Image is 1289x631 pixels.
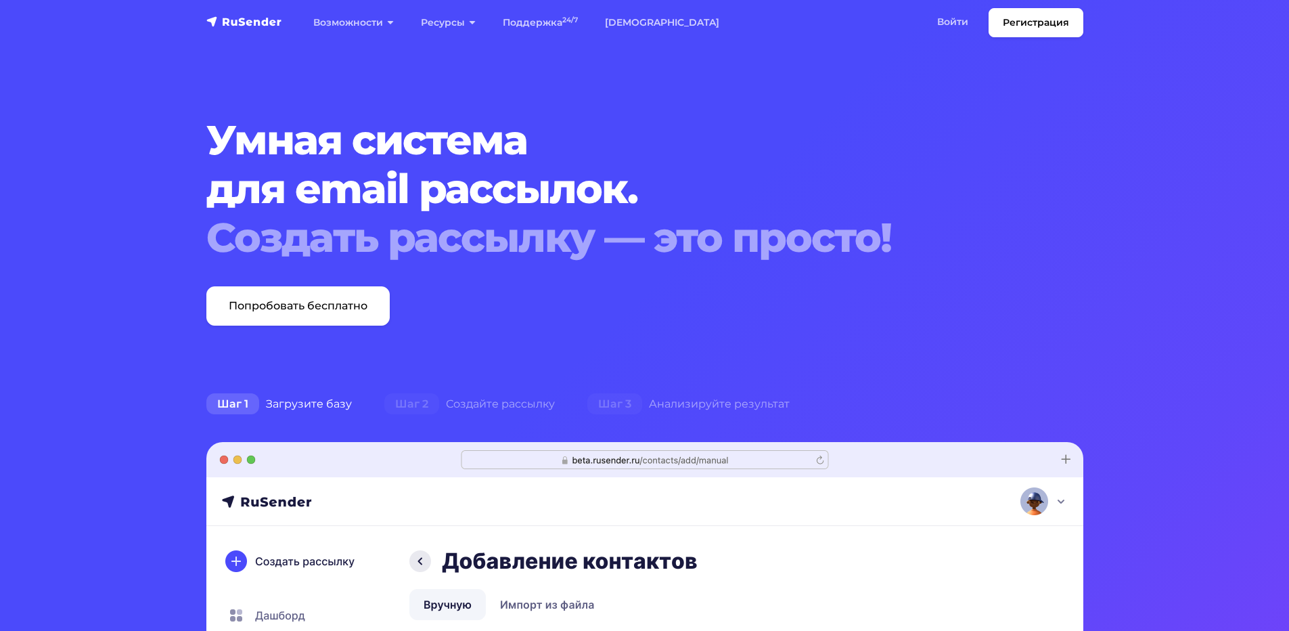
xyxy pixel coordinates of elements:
a: Ресурсы [407,9,489,37]
h1: Умная система для email рассылок. [206,116,1009,262]
div: Создайте рассылку [368,391,571,418]
a: [DEMOGRAPHIC_DATA] [591,9,733,37]
span: Шаг 2 [384,393,439,415]
div: Анализируйте результат [571,391,806,418]
div: Создать рассылку — это просто! [206,213,1009,262]
a: Войти [924,8,982,36]
span: Шаг 1 [206,393,259,415]
a: Попробовать бесплатно [206,286,390,326]
a: Возможности [300,9,407,37]
sup: 24/7 [562,16,578,24]
img: RuSender [206,15,282,28]
span: Шаг 3 [587,393,642,415]
div: Загрузите базу [190,391,368,418]
a: Регистрация [989,8,1083,37]
a: Поддержка24/7 [489,9,591,37]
